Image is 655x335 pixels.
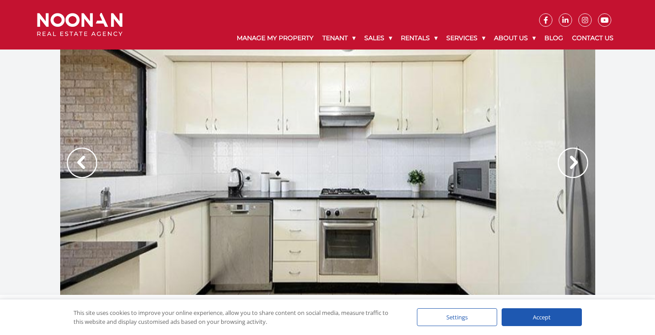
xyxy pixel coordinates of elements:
[37,13,123,37] img: Noonan Real Estate Agency
[396,27,442,50] a: Rentals
[502,308,582,326] div: Accept
[318,27,360,50] a: Tenant
[442,27,490,50] a: Services
[490,27,540,50] a: About Us
[568,27,618,50] a: Contact Us
[540,27,568,50] a: Blog
[558,148,588,178] img: Arrow slider
[74,308,399,326] div: This site uses cookies to improve your online experience, allow you to share content on social me...
[417,308,497,326] div: Settings
[67,148,97,178] img: Arrow slider
[360,27,396,50] a: Sales
[232,27,318,50] a: Manage My Property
